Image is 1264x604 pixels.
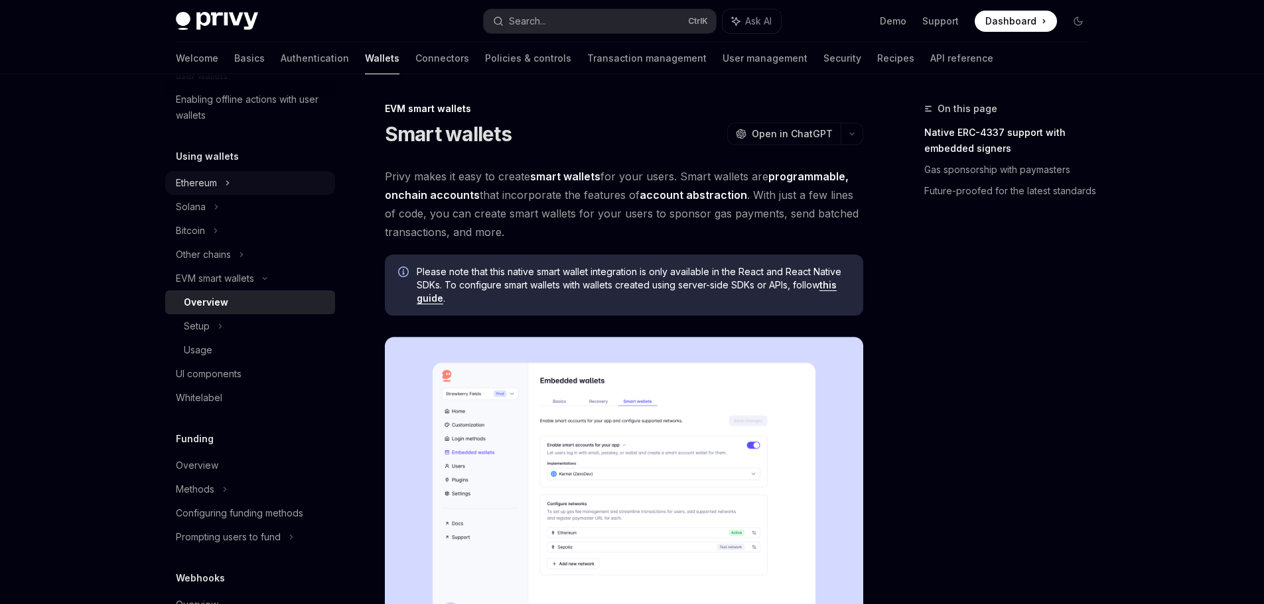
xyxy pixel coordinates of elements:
button: Search...CtrlK [484,9,716,33]
div: Search... [509,13,546,29]
a: Enabling offline actions with user wallets [165,88,335,127]
a: Recipes [877,42,914,74]
a: Gas sponsorship with paymasters [924,159,1099,180]
div: Usage [184,342,212,358]
div: EVM smart wallets [176,271,254,286]
div: Whitelabel [176,390,222,406]
a: Dashboard [975,11,1057,32]
div: Other chains [176,247,231,263]
span: Dashboard [985,15,1036,28]
a: Configuring funding methods [165,501,335,525]
svg: Info [398,267,411,280]
span: Ask AI [745,15,772,28]
span: Please note that this native smart wallet integration is only available in the React and React Na... [417,265,850,305]
div: Configuring funding methods [176,505,303,521]
strong: smart wallets [530,170,600,183]
a: UI components [165,362,335,386]
a: API reference [930,42,993,74]
div: EVM smart wallets [385,102,863,115]
a: Policies & controls [485,42,571,74]
div: Enabling offline actions with user wallets [176,91,327,123]
div: Overview [184,294,228,310]
h5: Using wallets [176,149,239,164]
a: Connectors [415,42,469,74]
a: Overview [165,453,335,477]
div: Solana [176,199,206,215]
span: Privy makes it easy to create for your users. Smart wallets are that incorporate the features of ... [385,167,863,241]
a: Transaction management [587,42,707,74]
div: Prompting users to fund [176,529,281,545]
h5: Webhooks [176,570,225,586]
button: Toggle dark mode [1068,11,1089,32]
span: Ctrl K [688,16,708,27]
a: Usage [165,338,335,362]
h1: Smart wallets [385,122,512,146]
a: account abstraction [640,188,747,202]
div: Overview [176,457,218,473]
div: Ethereum [176,175,217,191]
a: Whitelabel [165,386,335,410]
div: UI components [176,366,242,382]
div: Bitcoin [176,223,205,239]
button: Ask AI [723,9,781,33]
a: Authentication [281,42,349,74]
div: Methods [176,481,214,497]
span: On this page [938,101,997,117]
a: Welcome [176,42,218,74]
a: Native ERC-4337 support with embedded signers [924,122,1099,159]
a: Basics [234,42,265,74]
a: Security [823,42,861,74]
img: dark logo [176,12,258,30]
a: Future-proofed for the latest standards [924,180,1099,202]
a: Demo [880,15,906,28]
a: User management [723,42,808,74]
div: Setup [184,318,210,334]
button: Open in ChatGPT [727,123,841,145]
a: Support [922,15,959,28]
a: Wallets [365,42,399,74]
span: Open in ChatGPT [752,127,833,141]
a: Overview [165,290,335,314]
h5: Funding [176,431,214,447]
